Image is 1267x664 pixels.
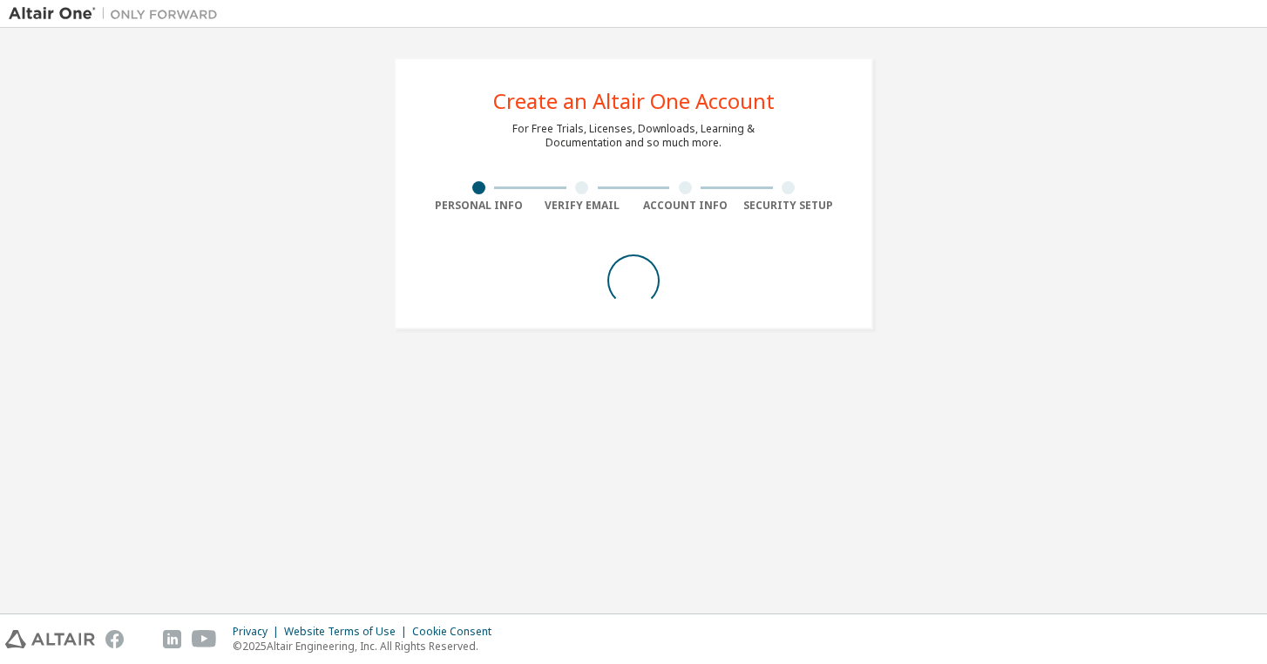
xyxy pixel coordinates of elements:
[192,630,217,648] img: youtube.svg
[5,630,95,648] img: altair_logo.svg
[633,199,737,213] div: Account Info
[512,122,755,150] div: For Free Trials, Licenses, Downloads, Learning & Documentation and so much more.
[737,199,841,213] div: Security Setup
[105,630,124,648] img: facebook.svg
[493,91,775,112] div: Create an Altair One Account
[9,5,227,23] img: Altair One
[163,630,181,648] img: linkedin.svg
[427,199,531,213] div: Personal Info
[412,625,502,639] div: Cookie Consent
[233,639,502,654] p: © 2025 Altair Engineering, Inc. All Rights Reserved.
[284,625,412,639] div: Website Terms of Use
[233,625,284,639] div: Privacy
[531,199,634,213] div: Verify Email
